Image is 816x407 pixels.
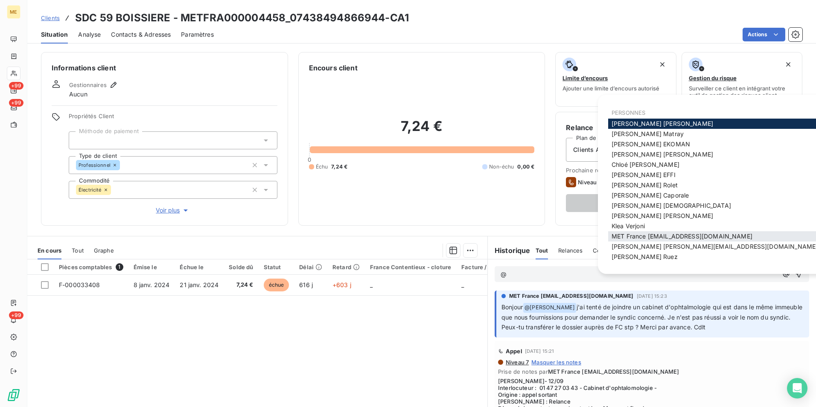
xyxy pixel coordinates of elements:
[120,161,127,169] input: Ajouter une valeur
[134,281,170,288] span: 8 janv. 2024
[525,349,554,354] span: [DATE] 15:21
[41,15,60,21] span: Clients
[316,163,328,171] span: Échu
[612,171,676,178] span: [PERSON_NAME] EFFI
[689,85,795,99] span: Surveiller ce client en intégrant votre outil de gestion des risques client.
[299,281,313,288] span: 616 j
[69,206,277,215] button: Voir plus
[612,109,645,116] span: PERSONNES
[69,90,87,99] span: Aucun
[309,63,358,73] h6: Encours client
[94,247,114,254] span: Graphe
[612,212,713,219] span: [PERSON_NAME] [PERSON_NAME]
[488,245,530,256] h6: Historique
[555,52,676,107] button: Limite d’encoursAjouter une limite d’encours autorisé
[111,186,118,194] input: Ajouter une valeur
[52,63,277,73] h6: Informations client
[79,163,111,168] span: Professionnel
[612,222,645,230] span: Klea Verjoni
[612,253,678,260] span: [PERSON_NAME] Ruez
[116,263,123,271] span: 1
[506,348,522,355] span: Appel
[332,281,351,288] span: +603 j
[180,264,219,270] div: Échue le
[501,270,507,278] span: @
[531,359,581,366] span: Masquer les notes
[9,99,23,107] span: +99
[264,264,289,270] div: Statut
[566,194,775,212] button: Voir
[517,163,534,171] span: 0,00 €
[9,311,23,319] span: +99
[787,378,807,398] div: Open Intercom Messenger
[370,281,373,288] span: _
[536,247,548,254] span: Tout
[229,281,253,289] span: 7,24 €
[612,181,678,189] span: [PERSON_NAME] Rolet
[562,85,659,92] span: Ajouter une limite d’encours autorisé
[509,292,633,300] span: MET France [EMAIL_ADDRESS][DOMAIN_NAME]
[332,264,360,270] div: Retard
[548,368,679,375] span: MET France [EMAIL_ADDRESS][DOMAIN_NAME]
[308,156,311,163] span: 0
[72,247,84,254] span: Tout
[69,81,107,88] span: Gestionnaires
[501,303,523,311] span: Bonjour
[498,368,806,375] span: Prise de notes par
[612,120,713,127] span: [PERSON_NAME] [PERSON_NAME]
[299,264,322,270] div: Délai
[75,10,409,26] h3: SDC 59 BOISSIERE - METFRA000004458_07438494866944-CA1
[612,233,752,240] span: MET France [EMAIL_ADDRESS][DOMAIN_NAME]
[79,187,102,192] span: Électricité
[743,28,785,41] button: Actions
[682,52,802,107] button: Gestion du risqueSurveiller ce client en intégrant votre outil de gestion des risques client.
[689,75,737,81] span: Gestion du risque
[501,303,804,331] span: j'ai tenté de joindre un cabinet d'ophtalmologie qui est dans le même immeuble que nous fournissi...
[612,161,679,168] span: Chloé [PERSON_NAME]
[558,247,583,254] span: Relances
[7,388,20,402] img: Logo LeanPay
[489,163,514,171] span: Non-échu
[523,303,576,313] span: @ [PERSON_NAME]
[156,206,190,215] span: Voir plus
[309,118,535,143] h2: 7,24 €
[612,130,684,137] span: [PERSON_NAME] Matray
[181,30,214,39] span: Paramètres
[461,281,464,288] span: _
[41,14,60,22] a: Clients
[111,30,171,39] span: Contacts & Adresses
[612,192,689,199] span: [PERSON_NAME] Caporale
[505,359,529,366] span: Niveau 7
[562,75,608,81] span: Limite d’encours
[612,140,690,148] span: [PERSON_NAME] EKOMAN
[78,30,101,39] span: Analyse
[331,163,347,171] span: 7,24 €
[593,247,632,254] span: Commentaires
[566,167,792,174] span: Prochaine relance prévue le
[612,202,731,209] span: [PERSON_NAME] [DEMOGRAPHIC_DATA]
[9,82,23,90] span: +99
[612,151,713,158] span: [PERSON_NAME] [PERSON_NAME]
[76,137,83,144] input: Ajouter une valeur
[578,179,601,186] span: Niveau 7
[461,264,520,270] div: Facture / Echéancier
[264,279,289,291] span: échue
[637,294,667,299] span: [DATE] 15:23
[180,281,219,288] span: 21 janv. 2024
[370,264,451,270] div: France Contentieux - cloture
[41,30,68,39] span: Situation
[38,247,61,254] span: En cours
[566,122,792,133] h6: Relance
[134,264,170,270] div: Émise le
[59,281,100,288] span: F-000033408
[576,200,756,206] span: Voir
[7,5,20,19] div: ME
[573,145,667,154] span: Clients Autre mode de paiement
[69,113,277,125] span: Propriétés Client
[229,264,253,270] div: Solde dû
[59,263,123,271] div: Pièces comptables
